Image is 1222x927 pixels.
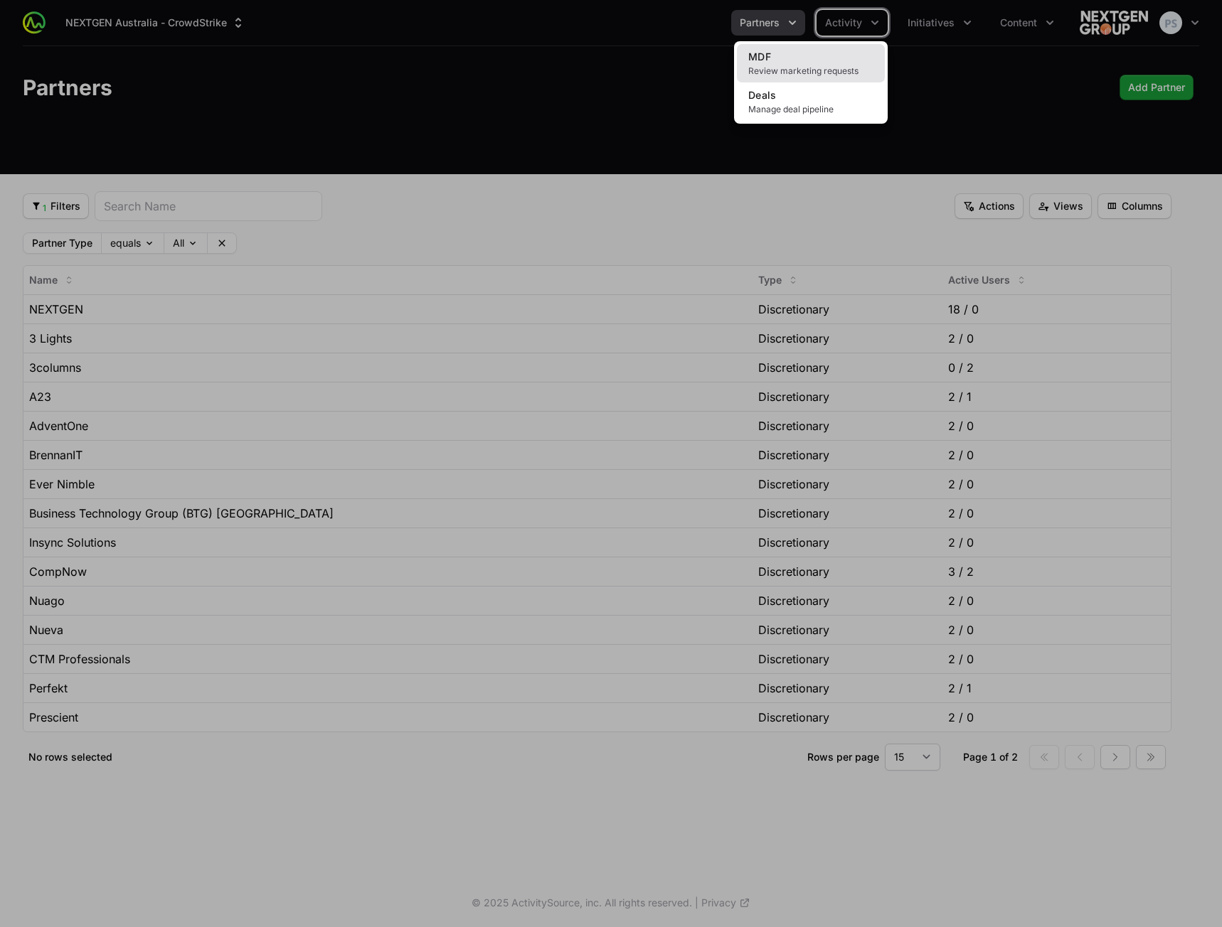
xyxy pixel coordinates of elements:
[748,89,777,101] span: Deals
[748,50,771,63] span: MDF
[46,10,1063,36] div: Main navigation
[737,44,885,82] a: MDFReview marketing requests
[817,10,888,36] div: Activity menu
[748,104,873,115] span: Manage deal pipeline
[737,82,885,121] a: DealsManage deal pipeline
[748,65,873,77] span: Review marketing requests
